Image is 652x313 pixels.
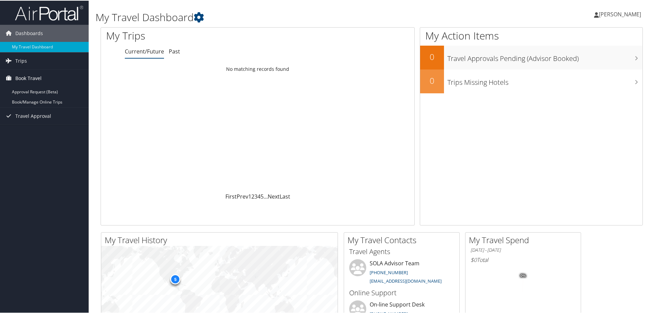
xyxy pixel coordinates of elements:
[264,192,268,200] span: …
[346,259,458,286] li: SOLA Advisor Team
[15,24,43,41] span: Dashboards
[95,10,464,24] h1: My Travel Dashboard
[101,62,414,75] td: No matching records found
[257,192,261,200] a: 4
[471,255,477,263] span: $0
[225,192,237,200] a: First
[268,192,280,200] a: Next
[471,246,576,253] h6: [DATE] - [DATE]
[125,47,164,54] a: Current/Future
[251,192,254,200] a: 2
[280,192,290,200] a: Last
[349,287,454,297] h3: Online Support
[447,74,642,87] h3: Trips Missing Hotels
[15,69,42,86] span: Book Travel
[106,28,279,42] h1: My Trips
[420,45,642,69] a: 0Travel Approvals Pending (Advisor Booked)
[170,273,180,284] div: 5
[420,74,444,86] h2: 0
[471,255,576,263] h6: Total
[594,3,648,24] a: [PERSON_NAME]
[447,50,642,63] h3: Travel Approvals Pending (Advisor Booked)
[261,192,264,200] a: 5
[105,234,338,245] h2: My Travel History
[347,234,459,245] h2: My Travel Contacts
[15,52,27,69] span: Trips
[599,10,641,17] span: [PERSON_NAME]
[254,192,257,200] a: 3
[349,246,454,256] h3: Travel Agents
[420,69,642,93] a: 0Trips Missing Hotels
[169,47,180,54] a: Past
[248,192,251,200] a: 1
[15,4,83,20] img: airportal-logo.png
[370,277,442,283] a: [EMAIL_ADDRESS][DOMAIN_NAME]
[420,50,444,62] h2: 0
[237,192,248,200] a: Prev
[520,273,526,277] tspan: 0%
[15,107,51,124] span: Travel Approval
[420,28,642,42] h1: My Action Items
[370,269,408,275] a: [PHONE_NUMBER]
[469,234,581,245] h2: My Travel Spend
